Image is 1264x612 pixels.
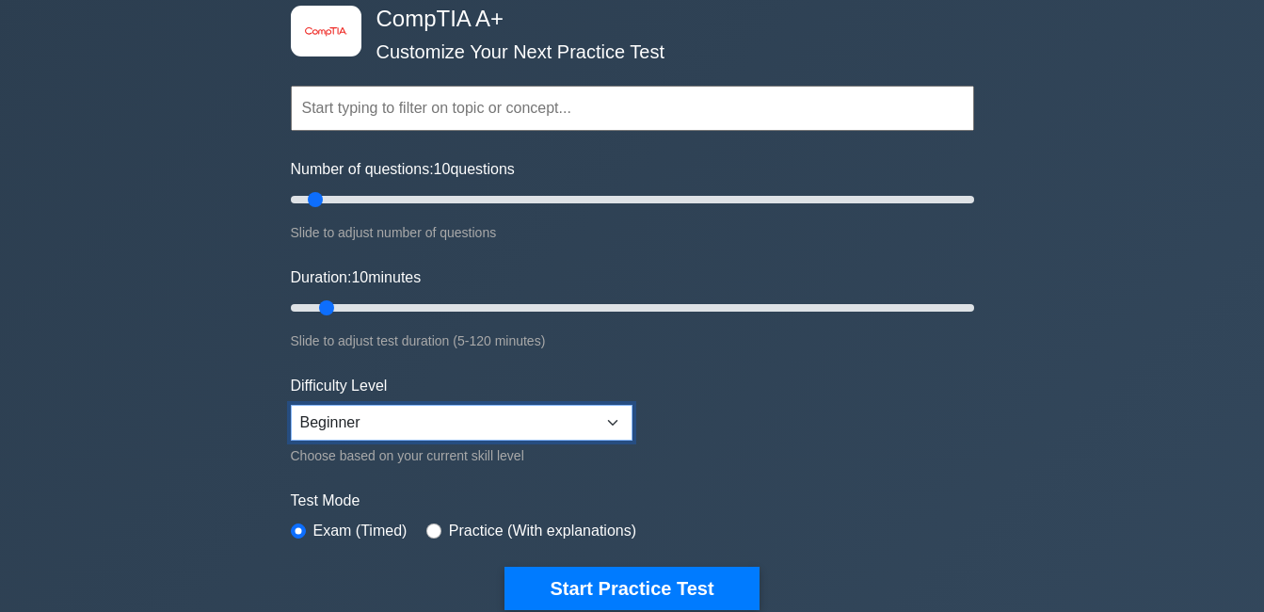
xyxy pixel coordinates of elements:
[291,221,974,244] div: Slide to adjust number of questions
[504,567,759,610] button: Start Practice Test
[291,330,974,352] div: Slide to adjust test duration (5-120 minutes)
[291,158,515,181] label: Number of questions: questions
[291,444,632,467] div: Choose based on your current skill level
[313,520,408,542] label: Exam (Timed)
[434,161,451,177] span: 10
[449,520,636,542] label: Practice (With explanations)
[369,6,882,33] h4: CompTIA A+
[291,86,974,131] input: Start typing to filter on topic or concept...
[351,269,368,285] span: 10
[291,266,422,289] label: Duration: minutes
[291,375,388,397] label: Difficulty Level
[291,490,974,512] label: Test Mode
